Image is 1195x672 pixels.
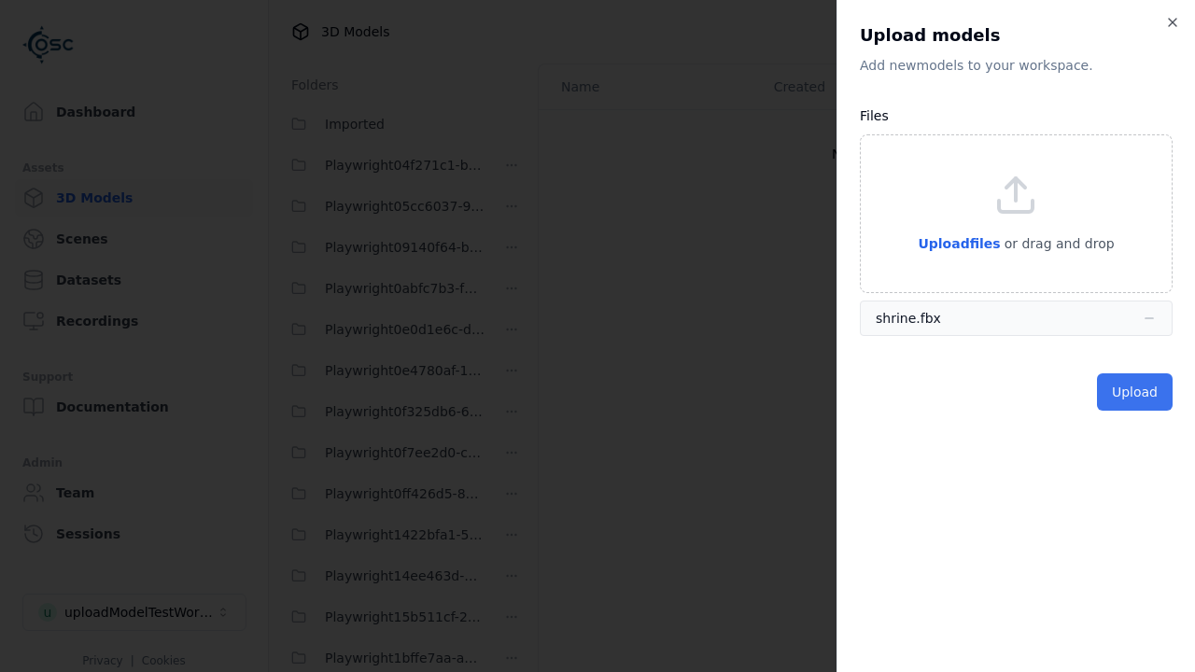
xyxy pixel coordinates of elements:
[860,108,889,123] label: Files
[1097,373,1173,411] button: Upload
[918,236,1000,251] span: Upload files
[860,56,1173,75] p: Add new model s to your workspace.
[1001,232,1115,255] p: or drag and drop
[860,22,1173,49] h2: Upload models
[876,309,941,328] div: shrine.fbx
